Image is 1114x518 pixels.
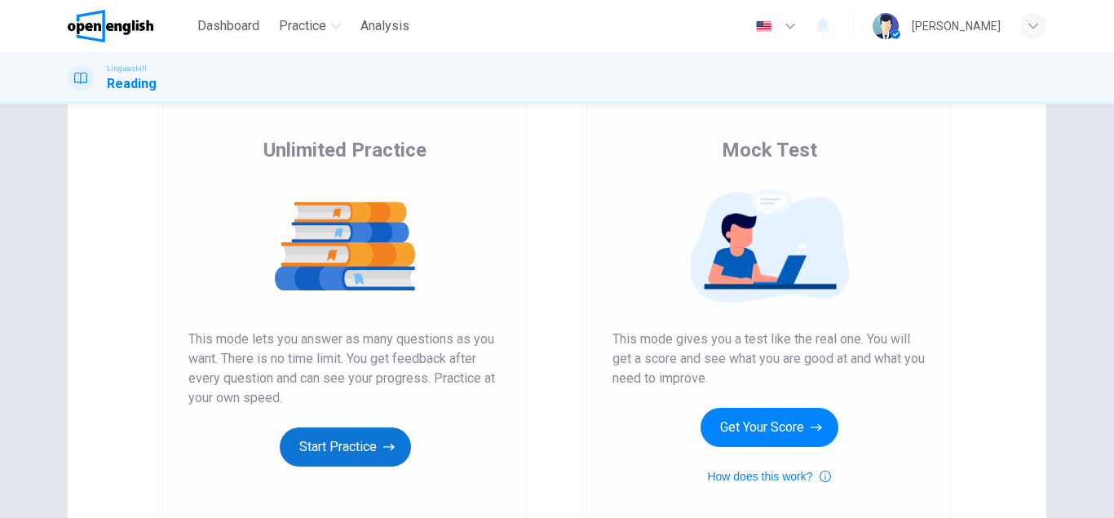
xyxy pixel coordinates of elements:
[701,408,838,447] button: Get Your Score
[722,137,817,163] span: Mock Test
[263,137,427,163] span: Unlimited Practice
[280,427,411,467] button: Start Practice
[354,11,416,41] button: Analysis
[912,16,1001,36] div: [PERSON_NAME]
[707,467,830,486] button: How does this work?
[107,74,157,94] h1: Reading
[754,20,774,33] img: en
[68,10,191,42] a: OpenEnglish logo
[272,11,347,41] button: Practice
[360,16,409,36] span: Analysis
[873,13,899,39] img: Profile picture
[197,16,259,36] span: Dashboard
[107,63,147,74] span: Linguaskill
[68,10,153,42] img: OpenEnglish logo
[191,11,266,41] button: Dashboard
[279,16,326,36] span: Practice
[188,330,502,408] span: This mode lets you answer as many questions as you want. There is no time limit. You get feedback...
[612,330,926,388] span: This mode gives you a test like the real one. You will get a score and see what you are good at a...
